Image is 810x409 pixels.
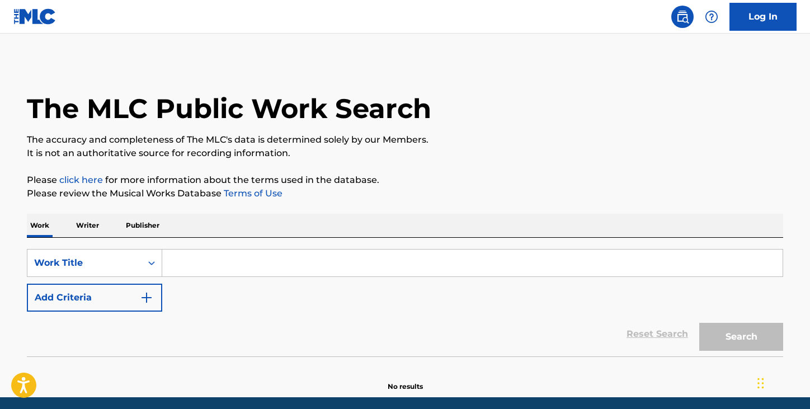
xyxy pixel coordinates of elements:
[123,214,163,237] p: Publisher
[757,366,764,400] div: Drag
[27,214,53,237] p: Work
[27,133,783,147] p: The accuracy and completeness of The MLC's data is determined solely by our Members.
[222,188,282,199] a: Terms of Use
[27,249,783,356] form: Search Form
[754,355,810,409] iframe: Chat Widget
[27,173,783,187] p: Please for more information about the terms used in the database.
[671,6,694,28] a: Public Search
[27,92,431,125] h1: The MLC Public Work Search
[700,6,723,28] div: Help
[729,3,797,31] a: Log In
[27,284,162,312] button: Add Criteria
[676,10,689,23] img: search
[13,8,56,25] img: MLC Logo
[27,187,783,200] p: Please review the Musical Works Database
[59,175,103,185] a: click here
[140,291,153,304] img: 9d2ae6d4665cec9f34b9.svg
[388,368,423,392] p: No results
[705,10,718,23] img: help
[73,214,102,237] p: Writer
[34,256,135,270] div: Work Title
[27,147,783,160] p: It is not an authoritative source for recording information.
